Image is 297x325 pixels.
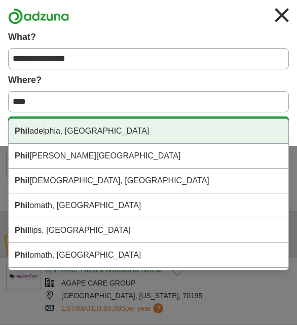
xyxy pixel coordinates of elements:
div: omath, [GEOGRAPHIC_DATA] [9,243,288,268]
strong: Phil [15,251,29,259]
strong: Phil [15,226,29,234]
div: adelphia, [GEOGRAPHIC_DATA] [9,119,288,144]
div: [GEOGRAPHIC_DATA], [GEOGRAPHIC_DATA] [9,268,288,293]
strong: Phil [15,151,29,160]
strong: Phil [15,201,29,210]
button: Search [8,116,289,138]
img: Adzuna logo [8,8,69,24]
div: [DEMOGRAPHIC_DATA], [GEOGRAPHIC_DATA] [9,169,288,193]
img: icon_close.svg [271,4,293,26]
div: [PERSON_NAME][GEOGRAPHIC_DATA] [9,144,288,169]
div: lips, [GEOGRAPHIC_DATA] [9,218,288,243]
span: Search [143,117,170,137]
strong: Phil [15,176,29,185]
div: omath, [GEOGRAPHIC_DATA] [9,193,288,218]
strong: Phil [15,127,29,135]
label: Where? [8,73,289,87]
label: What? [8,30,289,44]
